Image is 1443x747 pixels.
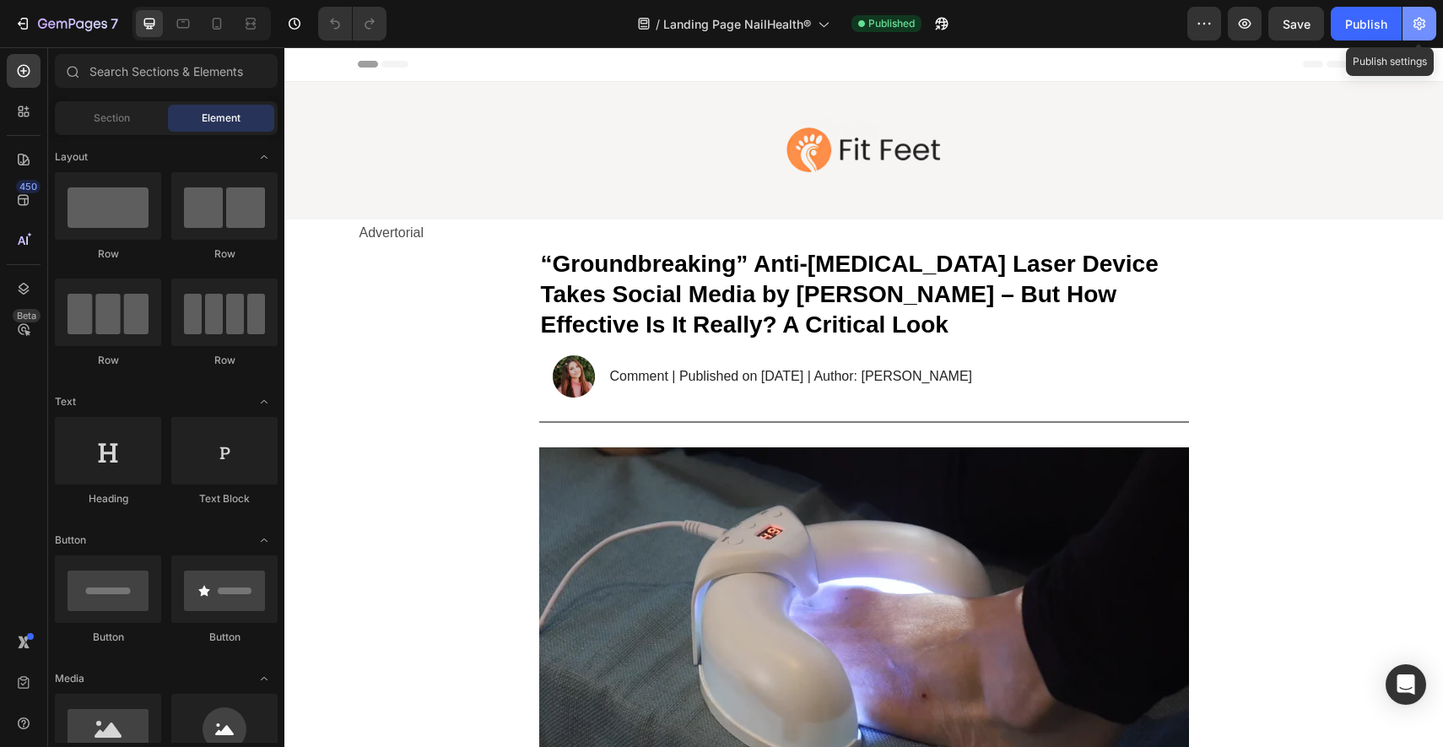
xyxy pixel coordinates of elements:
div: Row [55,353,161,368]
span: Text [55,394,76,409]
span: Element [202,111,240,126]
div: Publish [1345,15,1387,33]
span: Landing Page NailHealth® [663,15,811,33]
span: Toggle open [251,388,278,415]
span: Section [94,111,130,126]
div: Open Intercom Messenger [1386,664,1426,705]
div: Row [171,353,278,368]
div: Button [171,630,278,645]
div: Row [55,246,161,262]
img: gempages_581340402406130184-8ad3f008-e757-415d-8dea-7c5f59e2ca28.png [500,53,659,159]
iframe: Design area [284,47,1443,747]
span: Button [55,533,86,548]
span: Toggle open [251,143,278,171]
span: Published [868,16,915,31]
button: Save [1268,7,1324,41]
div: Beta [13,309,41,322]
img: gempages_581340402406130184-d6d15754-11b8-47d6-93d6-c3f2d146c145.webp [268,308,311,350]
p: Comment | Published on [DATE] | Author: [PERSON_NAME] [326,321,689,338]
div: Undo/Redo [318,7,386,41]
span: “Groundbreaking” Anti-[MEDICAL_DATA] Laser Device Takes Social Media by [PERSON_NAME] – But How E... [257,203,874,290]
span: Save [1283,17,1311,31]
div: 450 [16,180,41,193]
input: Search Sections & Elements [55,54,278,88]
span: Media [55,671,84,686]
button: 7 [7,7,126,41]
p: 7 [111,14,118,34]
span: Toggle open [251,527,278,554]
span: / [656,15,660,33]
p: Advertorial [75,174,1084,198]
div: Text Block [171,491,278,506]
div: Button [55,630,161,645]
span: Toggle open [251,665,278,692]
div: Row [171,246,278,262]
div: Heading [55,491,161,506]
button: Publish [1331,7,1402,41]
span: Layout [55,149,88,165]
